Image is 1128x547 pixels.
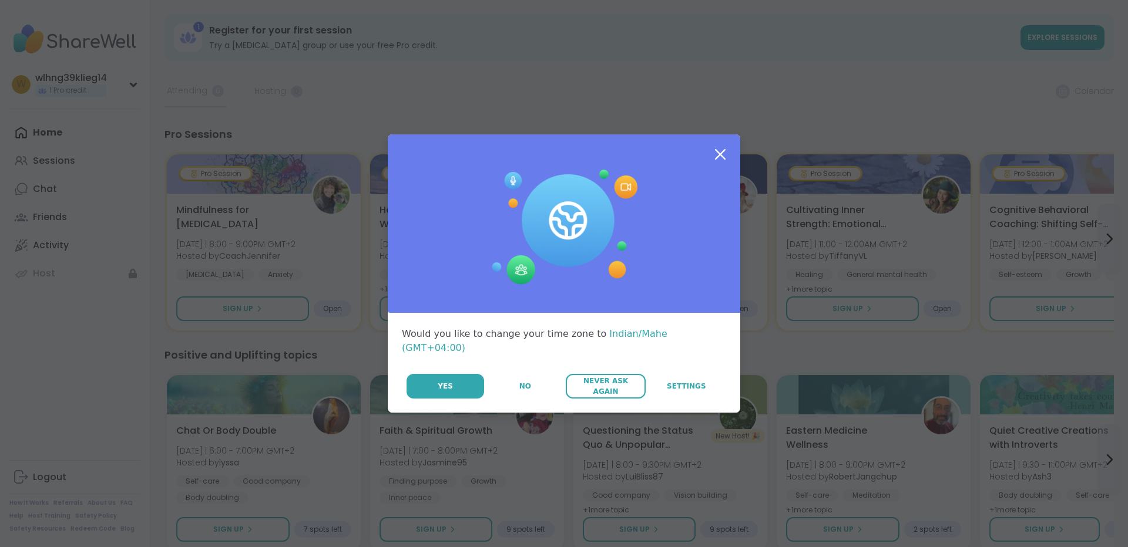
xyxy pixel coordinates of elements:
button: Yes [407,374,484,399]
button: No [485,374,565,399]
img: Session Experience [491,170,637,285]
span: Indian/Mahe (GMT+04:00) [402,328,667,353]
span: Settings [667,381,706,391]
a: Settings [647,374,726,399]
span: Yes [438,381,453,391]
span: No [519,381,531,391]
button: Never Ask Again [566,374,645,399]
span: Never Ask Again [572,376,639,397]
div: Would you like to change your time zone to [402,327,726,355]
